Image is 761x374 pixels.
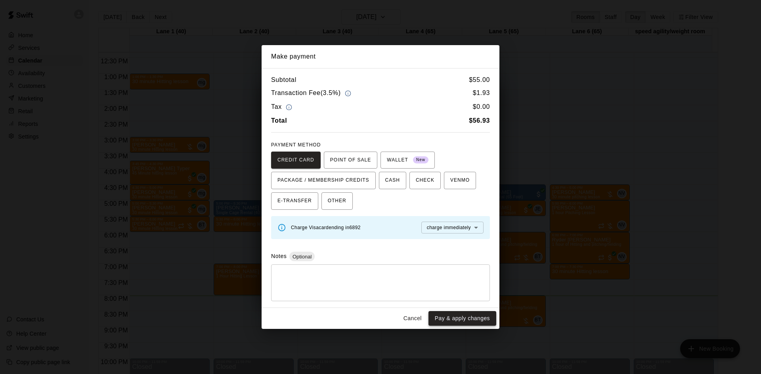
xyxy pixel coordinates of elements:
[450,174,470,187] span: VENMO
[277,195,312,207] span: E-TRANSFER
[444,172,476,189] button: VENMO
[400,311,425,326] button: Cancel
[262,45,499,68] h2: Make payment
[321,192,353,210] button: OTHER
[271,152,321,169] button: CREDIT CARD
[379,172,406,189] button: CASH
[271,117,287,124] b: Total
[409,172,441,189] button: CHECK
[473,102,490,112] h6: $ 0.00
[413,155,428,165] span: New
[427,225,471,230] span: charge immediately
[469,75,490,85] h6: $ 55.00
[271,142,321,148] span: PAYMENT METHOD
[289,254,315,260] span: Optional
[416,174,434,187] span: CHECK
[330,154,371,167] span: POINT OF SALE
[271,192,318,210] button: E-TRANSFER
[385,174,400,187] span: CASH
[469,117,490,124] b: $ 56.93
[473,88,490,99] h6: $ 1.93
[271,88,353,99] h6: Transaction Fee ( 3.5% )
[271,102,294,112] h6: Tax
[328,195,346,207] span: OTHER
[428,311,496,326] button: Pay & apply changes
[387,154,428,167] span: WALLET
[271,172,376,189] button: PACKAGE / MEMBERSHIP CREDITS
[291,225,361,230] span: Charge Visa card ending in 6892
[324,152,377,169] button: POINT OF SALE
[271,75,296,85] h6: Subtotal
[271,253,287,259] label: Notes
[277,174,369,187] span: PACKAGE / MEMBERSHIP CREDITS
[380,152,435,169] button: WALLET New
[277,154,314,167] span: CREDIT CARD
